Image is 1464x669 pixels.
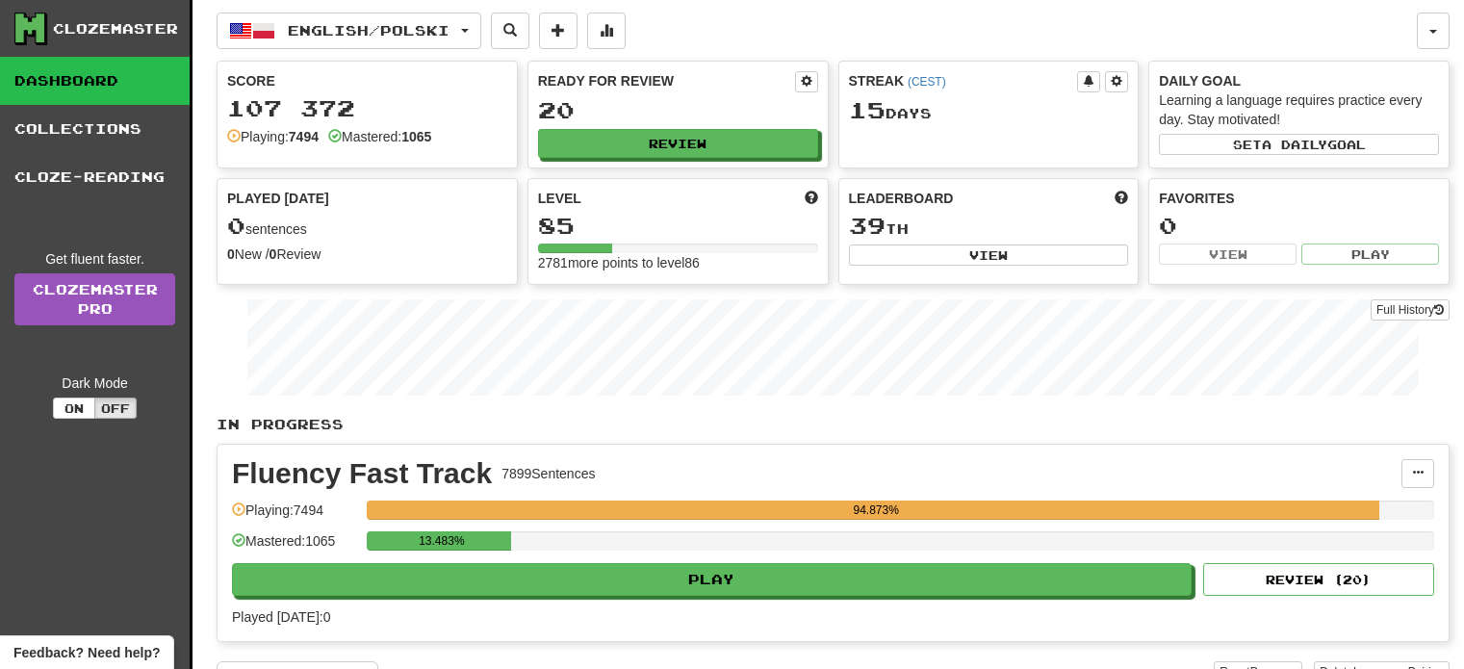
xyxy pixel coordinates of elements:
[1159,90,1439,129] div: Learning a language requires practice every day. Stay motivated!
[227,71,507,90] div: Score
[227,214,507,239] div: sentences
[53,19,178,39] div: Clozemaster
[372,531,510,551] div: 13.483%
[289,129,319,144] strong: 7494
[232,609,330,625] span: Played [DATE]: 0
[1159,134,1439,155] button: Seta dailygoal
[401,129,431,144] strong: 1065
[1159,214,1439,238] div: 0
[1159,71,1439,90] div: Daily Goal
[232,501,357,532] div: Playing: 7494
[849,244,1129,266] button: View
[1262,138,1327,151] span: a daily
[491,13,529,49] button: Search sentences
[270,246,277,262] strong: 0
[1115,189,1128,208] span: This week in points, UTC
[94,398,137,419] button: Off
[849,214,1129,239] div: th
[14,273,175,325] a: ClozemasterPro
[1159,189,1439,208] div: Favorites
[227,246,235,262] strong: 0
[328,127,431,146] div: Mastered:
[232,459,492,488] div: Fluency Fast Track
[227,127,319,146] div: Playing:
[908,75,946,89] a: (CEST)
[232,563,1192,596] button: Play
[587,13,626,49] button: More stats
[849,71,1078,90] div: Streak
[501,464,595,483] div: 7899 Sentences
[13,643,160,662] span: Open feedback widget
[227,212,245,239] span: 0
[227,244,507,264] div: New / Review
[538,98,818,122] div: 20
[14,373,175,393] div: Dark Mode
[227,96,507,120] div: 107 372
[217,13,481,49] button: English/Polski
[372,501,1379,520] div: 94.873%
[217,415,1450,434] p: In Progress
[1203,563,1434,596] button: Review (20)
[538,214,818,238] div: 85
[538,129,818,158] button: Review
[14,249,175,269] div: Get fluent faster.
[538,189,581,208] span: Level
[1159,244,1297,265] button: View
[538,71,795,90] div: Ready for Review
[232,531,357,563] div: Mastered: 1065
[849,212,886,239] span: 39
[805,189,818,208] span: Score more points to level up
[849,189,954,208] span: Leaderboard
[288,22,449,39] span: English / Polski
[1371,299,1450,321] button: Full History
[53,398,95,419] button: On
[849,96,886,123] span: 15
[1301,244,1439,265] button: Play
[538,253,818,272] div: 2781 more points to level 86
[227,189,329,208] span: Played [DATE]
[849,98,1129,123] div: Day s
[539,13,578,49] button: Add sentence to collection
